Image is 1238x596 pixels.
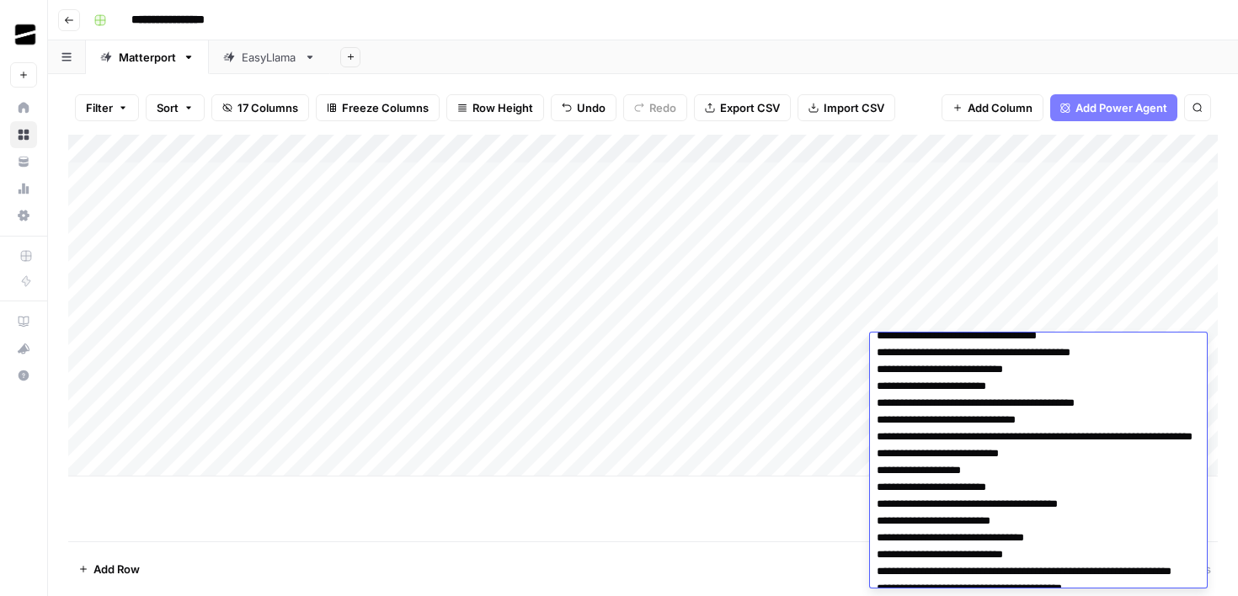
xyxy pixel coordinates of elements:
[75,94,139,121] button: Filter
[10,335,37,362] button: What's new?
[242,49,297,66] div: EasyLlama
[10,13,37,56] button: Workspace: OGM
[316,94,440,121] button: Freeze Columns
[577,99,606,116] span: Undo
[157,99,179,116] span: Sort
[10,148,37,175] a: Your Data
[968,99,1033,116] span: Add Column
[551,94,616,121] button: Undo
[11,336,36,361] div: What's new?
[623,94,687,121] button: Redo
[10,19,40,50] img: OGM Logo
[119,49,176,66] div: Matterport
[146,94,205,121] button: Sort
[1075,99,1167,116] span: Add Power Agent
[10,202,37,229] a: Settings
[342,99,429,116] span: Freeze Columns
[10,94,37,121] a: Home
[798,94,895,121] button: Import CSV
[10,121,37,148] a: Browse
[237,99,298,116] span: 17 Columns
[694,94,791,121] button: Export CSV
[472,99,533,116] span: Row Height
[942,94,1043,121] button: Add Column
[446,94,544,121] button: Row Height
[68,556,150,583] button: Add Row
[93,561,140,577] span: Add Row
[211,94,309,121] button: 17 Columns
[86,40,209,74] a: Matterport
[824,99,884,116] span: Import CSV
[720,99,780,116] span: Export CSV
[209,40,330,74] a: EasyLlama
[10,362,37,389] button: Help + Support
[1050,94,1177,121] button: Add Power Agent
[86,99,113,116] span: Filter
[10,175,37,202] a: Usage
[10,308,37,335] a: AirOps Academy
[649,99,676,116] span: Redo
